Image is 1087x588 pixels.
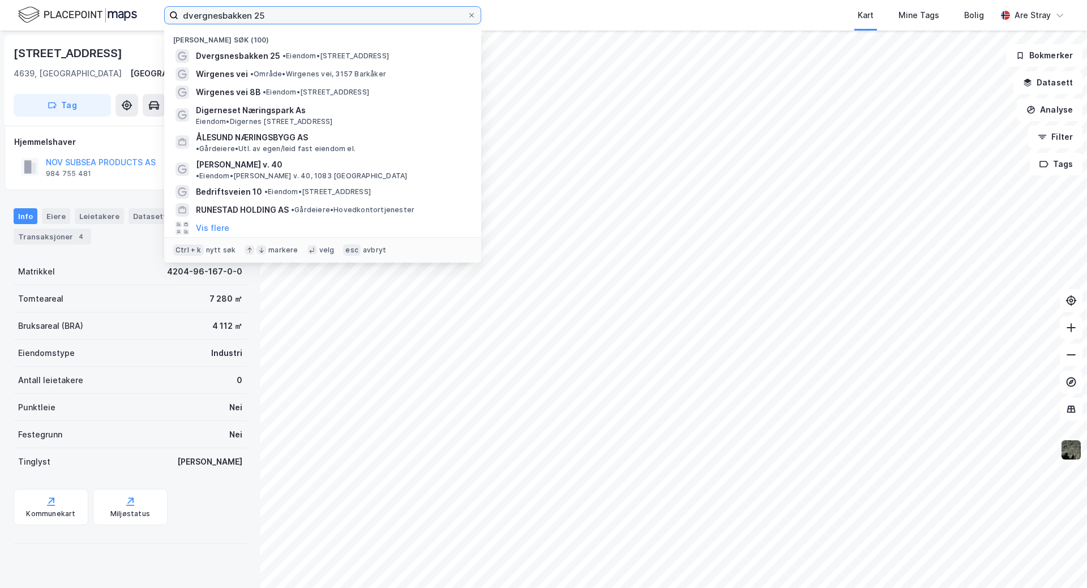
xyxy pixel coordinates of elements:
span: Wirgenes vei [196,67,248,81]
div: Kommunekart [26,509,75,518]
div: Bolig [964,8,984,22]
span: Dvergsnesbakken 25 [196,49,280,63]
button: Datasett [1013,71,1082,94]
span: • [196,144,199,153]
div: [PERSON_NAME] [177,455,242,469]
span: Gårdeiere • Utl. av egen/leid fast eiendom el. [196,144,356,153]
input: Søk på adresse, matrikkel, gårdeiere, leietakere eller personer [178,7,467,24]
div: 4204-96-167-0-0 [167,265,242,278]
span: Bedriftsveien 10 [196,185,262,199]
span: Område • Wirgenes vei, 3157 Barkåker [250,70,386,79]
button: Filter [1028,126,1082,148]
span: Wirgenes vei 8B [196,85,260,99]
img: logo.f888ab2527a4732fd821a326f86c7f29.svg [18,5,137,25]
div: Nei [229,428,242,441]
span: • [283,51,286,60]
div: Tomteareal [18,292,63,306]
div: Mine Tags [898,8,939,22]
div: 7 280 ㎡ [209,292,242,306]
div: nytt søk [206,246,236,255]
img: 9k= [1060,439,1082,461]
iframe: Chat Widget [1030,534,1087,588]
span: Gårdeiere • Hovedkontortjenester [291,205,414,214]
span: Eiendom • Digernes [STREET_ADDRESS] [196,117,333,126]
div: Miljøstatus [110,509,150,518]
div: Eiere [42,208,70,224]
span: Eiendom • [STREET_ADDRESS] [264,187,371,196]
div: markere [268,246,298,255]
div: [STREET_ADDRESS] [14,44,125,62]
div: Leietakere [75,208,124,224]
div: avbryt [363,246,386,255]
div: Matrikkel [18,265,55,278]
button: Bokmerker [1006,44,1082,67]
div: [PERSON_NAME] søk (100) [164,27,481,47]
div: Ctrl + k [173,244,204,256]
span: Eiendom • [STREET_ADDRESS] [283,51,389,61]
div: Hjemmelshaver [14,135,246,149]
div: Nei [229,401,242,414]
span: [PERSON_NAME] v. 40 [196,158,283,171]
div: 4 [75,231,87,242]
div: Bruksareal (BRA) [18,319,83,333]
div: Are Stray [1015,8,1051,22]
div: 4639, [GEOGRAPHIC_DATA] [14,67,122,80]
div: Punktleie [18,401,55,414]
div: Tinglyst [18,455,50,469]
span: Eiendom • [PERSON_NAME] v. 40, 1083 [GEOGRAPHIC_DATA] [196,171,407,181]
span: Digerneset Næringspark As [196,104,468,117]
button: Analyse [1017,98,1082,121]
span: RUNESTAD HOLDING AS [196,203,289,217]
span: • [196,171,199,180]
div: Info [14,208,37,224]
div: 0 [237,374,242,387]
div: 4 112 ㎡ [212,319,242,333]
button: Tag [14,94,111,117]
span: • [291,205,294,214]
button: Vis flere [196,221,229,235]
div: Festegrunn [18,428,62,441]
div: [GEOGRAPHIC_DATA], 96/167 [130,67,247,80]
div: Datasett [129,208,171,224]
div: Eiendomstype [18,346,75,360]
span: • [263,88,266,96]
span: • [264,187,268,196]
div: Industri [211,346,242,360]
div: esc [343,244,361,256]
span: Eiendom • [STREET_ADDRESS] [263,88,369,97]
div: Kart [858,8,874,22]
div: Transaksjoner [14,229,91,244]
button: Tags [1030,153,1082,175]
div: Antall leietakere [18,374,83,387]
div: 984 755 481 [46,169,91,178]
div: velg [319,246,335,255]
span: ÅLESUND NÆRINGSBYGG AS [196,131,308,144]
span: • [250,70,254,78]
